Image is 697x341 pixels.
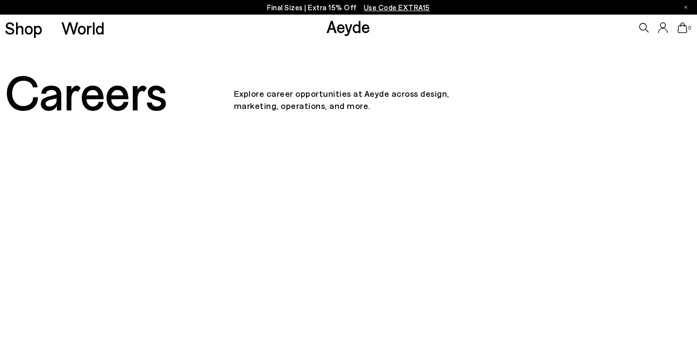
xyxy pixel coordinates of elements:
a: Shop [5,19,42,36]
a: 0 [678,22,687,33]
span: 0 [687,25,692,31]
span: Navigate to /collections/ss25-final-sizes [364,3,430,12]
p: Final Sizes | Extra 15% Off [267,1,430,14]
a: Aeyde [326,16,370,36]
p: Explore career opportunities at Aeyde across design, marketing, operations, and more. [234,70,463,112]
a: World [61,19,105,36]
div: Careers [5,64,234,118]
